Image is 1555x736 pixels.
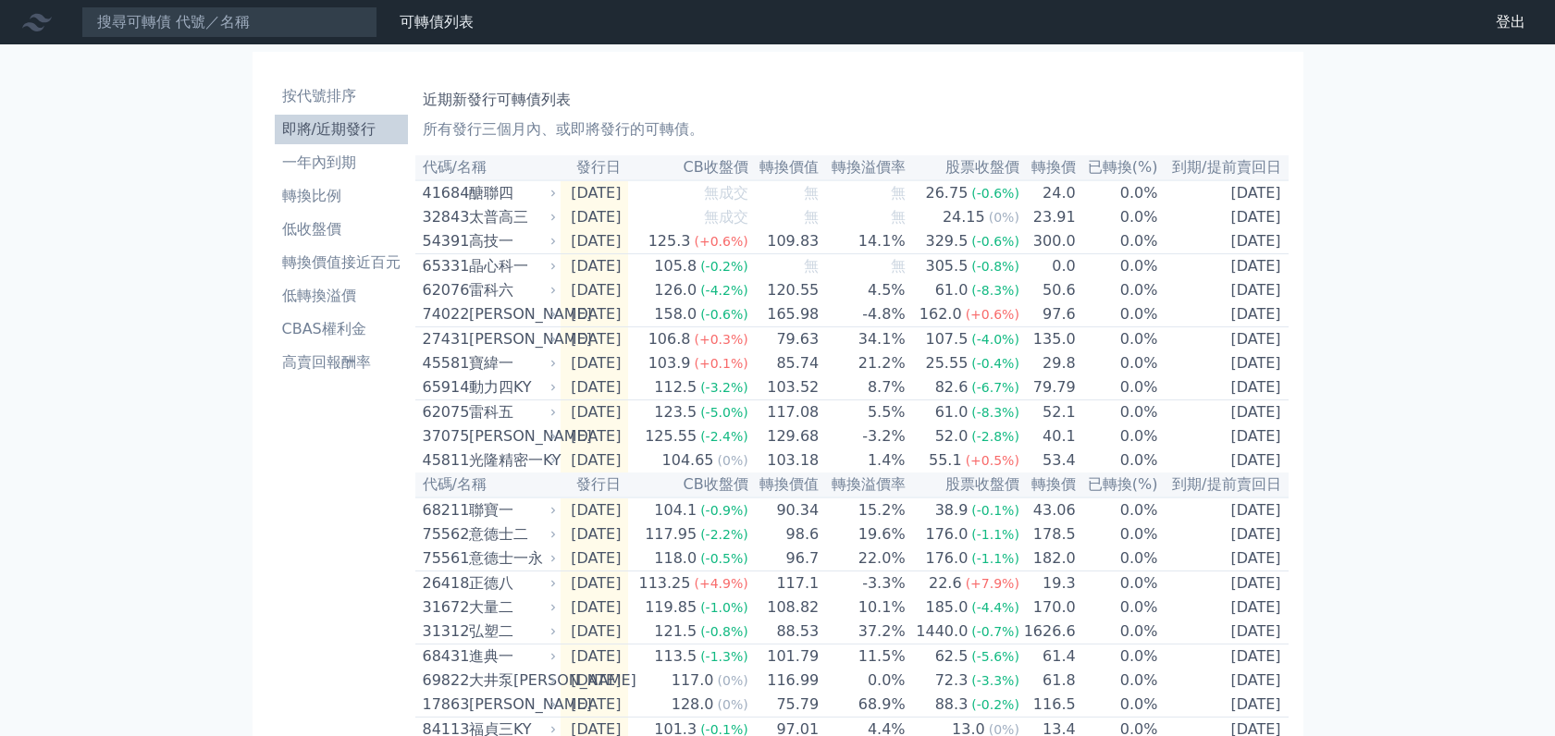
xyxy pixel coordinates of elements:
[966,576,1019,591] span: (+7.9%)
[561,644,629,669] td: [DATE]
[932,376,972,399] div: 82.6
[1020,180,1077,205] td: 24.0
[1159,644,1289,669] td: [DATE]
[1077,522,1159,546] td: 0.0%
[423,620,464,643] div: 31312
[645,328,695,350] div: 106.8
[749,448,821,472] td: 103.18
[1159,497,1289,522] td: [DATE]
[820,546,906,571] td: 22.0%
[81,6,377,38] input: 搜尋可轉債 代號／名稱
[469,669,553,692] div: 大井泵[PERSON_NAME]
[925,572,966,595] div: 22.6
[1077,619,1159,644] td: 0.0%
[820,669,906,693] td: 0.0%
[469,206,553,228] div: 太普高三
[641,596,700,619] div: 119.85
[1077,351,1159,375] td: 0.0%
[700,259,748,274] span: (-0.2%)
[820,693,906,718] td: 68.9%
[423,206,464,228] div: 32843
[932,499,972,521] div: 38.9
[971,503,1019,518] span: (-0.1%)
[641,523,700,546] div: 117.95
[469,523,553,546] div: 意德士二
[1077,693,1159,718] td: 0.0%
[561,522,629,546] td: [DATE]
[971,234,1019,249] span: (-0.6%)
[1020,424,1077,448] td: 40.1
[718,453,748,468] span: (0%)
[971,405,1019,420] span: (-8.3%)
[275,351,408,374] li: 高賣回報酬率
[423,547,464,570] div: 75561
[932,279,972,301] div: 61.0
[749,155,821,180] th: 轉換價值
[820,595,906,619] td: 10.1%
[718,697,748,712] span: (0%)
[400,13,474,31] a: 可轉債列表
[820,327,906,352] td: 34.1%
[1159,619,1289,644] td: [DATE]
[423,669,464,692] div: 69822
[932,425,972,448] div: 52.0
[700,600,748,615] span: (-1.0%)
[650,376,700,399] div: 112.5
[275,218,408,240] li: 低收盤價
[650,303,700,325] div: 158.0
[1159,669,1289,693] td: [DATE]
[1077,400,1159,425] td: 0.0%
[469,547,553,570] div: 意德士一永
[749,497,821,522] td: 90.34
[650,401,700,423] div: 123.5
[922,596,972,619] div: 185.0
[1159,595,1289,619] td: [DATE]
[1159,155,1289,180] th: 到期/提前賣回日
[423,255,464,277] div: 65331
[650,499,700,521] div: 104.1
[694,356,747,371] span: (+0.1%)
[700,283,748,298] span: (-4.2%)
[1159,254,1289,279] td: [DATE]
[704,184,748,202] span: 無成交
[1159,180,1289,205] td: [DATE]
[561,571,629,596] td: [DATE]
[1077,497,1159,522] td: 0.0%
[1020,595,1077,619] td: 170.0
[275,148,408,178] a: 一年內到期
[275,118,408,141] li: 即將/近期發行
[912,620,971,643] div: 1440.0
[423,693,464,716] div: 17863
[700,503,748,518] span: (-0.9%)
[749,693,821,718] td: 75.79
[971,332,1019,347] span: (-4.0%)
[561,278,629,302] td: [DATE]
[966,307,1019,322] span: (+0.6%)
[561,400,629,425] td: [DATE]
[561,472,629,497] th: 發行日
[1020,497,1077,522] td: 43.06
[971,697,1019,712] span: (-0.2%)
[561,424,629,448] td: [DATE]
[820,497,906,522] td: 15.2%
[1159,546,1289,571] td: [DATE]
[645,352,695,374] div: 103.9
[645,230,695,252] div: 125.3
[1020,644,1077,669] td: 61.4
[659,449,718,472] div: 104.65
[650,645,700,668] div: 113.5
[561,693,629,718] td: [DATE]
[1020,472,1077,497] th: 轉換價
[668,693,718,716] div: 128.0
[922,255,972,277] div: 305.5
[749,472,821,497] th: 轉換價值
[1159,424,1289,448] td: [DATE]
[469,376,553,399] div: 動力四KY
[922,328,972,350] div: 107.5
[971,551,1019,566] span: (-1.1%)
[275,285,408,307] li: 低轉換溢價
[1077,205,1159,229] td: 0.0%
[1159,302,1289,327] td: [DATE]
[1159,472,1289,497] th: 到期/提前賣回日
[1077,424,1159,448] td: 0.0%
